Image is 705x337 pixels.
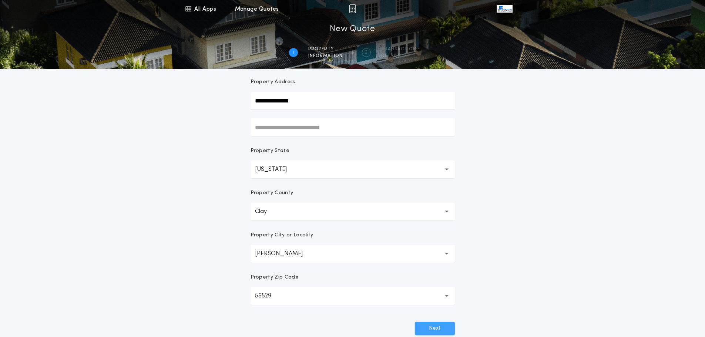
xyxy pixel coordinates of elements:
p: [PERSON_NAME] [255,249,315,258]
p: 56529 [255,291,283,300]
span: Property [308,46,343,52]
button: Clay [251,203,455,220]
img: img [349,4,356,13]
p: Clay [255,207,279,216]
span: details [381,53,416,59]
button: 56529 [251,287,455,305]
h1: New Quote [330,23,375,35]
img: vs-icon [497,5,512,13]
button: [US_STATE] [251,161,455,178]
p: Property Zip Code [251,274,299,281]
p: Property County [251,189,293,197]
h2: 1 [293,50,294,55]
p: [US_STATE] [255,165,299,174]
button: Next [415,322,455,335]
p: Property State [251,147,289,155]
p: Property City or Locality [251,232,313,239]
span: information [308,53,343,59]
span: Transaction [381,46,416,52]
h2: 2 [365,50,367,55]
button: [PERSON_NAME] [251,245,455,263]
p: Property Address [251,78,455,86]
